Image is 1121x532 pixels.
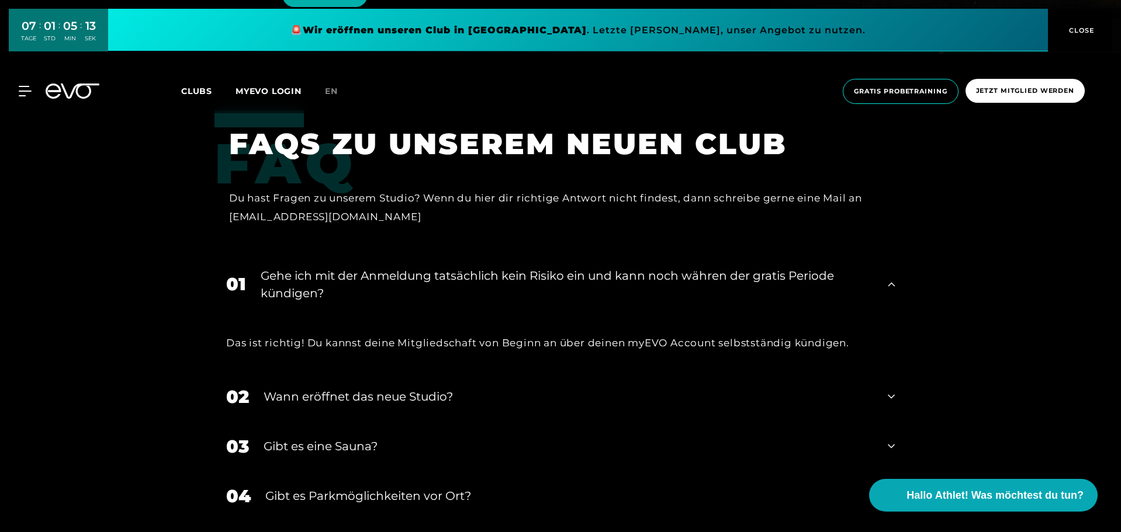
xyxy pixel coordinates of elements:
[264,437,873,455] div: Gibt es eine Sauna?
[325,85,352,98] a: en
[261,267,873,302] div: Gehe ich mit der Anmeldung tatsächlich kein Risiko ein und kann noch währen der gratis Periode kü...
[976,86,1074,96] span: Jetzt Mitglied werden
[226,333,895,352] div: Das ist richtig! Du kannst deine Mitgliedschaft von Beginn an über deinen myEVO Account selbststä...
[236,86,302,96] a: MYEVO LOGIN
[226,271,246,297] div: 01
[21,34,36,43] div: TAGE
[44,18,56,34] div: 01
[181,86,212,96] span: Clubs
[63,34,77,43] div: MIN
[229,189,877,227] div: Du hast Fragen zu unserem Studio? Wenn du hier dir richtige Antwort nicht findest, dann schreibe ...
[21,18,36,34] div: 07
[839,79,962,104] a: Gratis Probetraining
[85,18,96,34] div: 13
[325,86,338,96] span: en
[1048,9,1112,51] button: CLOSE
[869,479,1098,512] button: Hallo Athlet! Was möchtest du tun?
[58,19,60,50] div: :
[39,19,41,50] div: :
[907,488,1084,503] span: Hallo Athlet! Was möchtest du tun?
[226,384,249,410] div: 02
[229,125,877,163] h1: FAQS ZU UNSEREM NEUEN CLUB
[181,85,236,96] a: Clubs
[226,483,251,509] div: 04
[85,34,96,43] div: SEK
[63,18,77,34] div: 05
[1066,25,1095,36] span: CLOSE
[44,34,56,43] div: STD
[854,86,947,96] span: Gratis Probetraining
[80,19,82,50] div: :
[226,433,249,460] div: 03
[265,487,873,505] div: Gibt es Parkmöglichkeiten vor Ort?
[264,388,873,405] div: Wann eröffnet das neue Studio?
[962,79,1088,104] a: Jetzt Mitglied werden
